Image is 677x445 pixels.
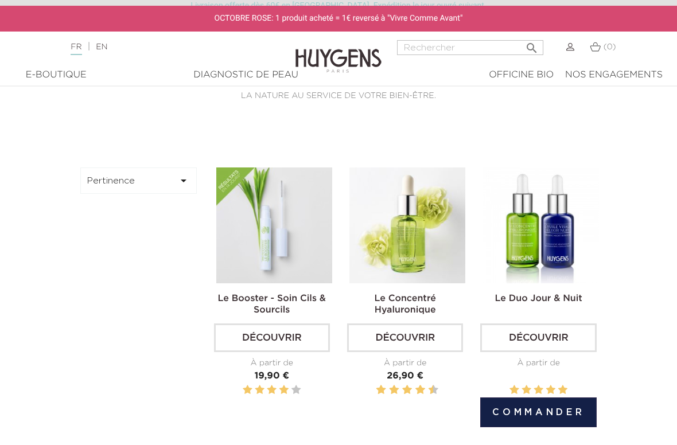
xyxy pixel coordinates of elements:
a: Le Concentré Hyaluronique [375,294,436,315]
label: 2 [255,383,264,397]
label: 3 [387,383,388,397]
label: 5 [400,383,402,397]
a: Diagnostic de peau [103,68,388,82]
label: 6 [404,383,410,397]
div: Diagnostic de peau [109,68,382,82]
label: 1 [509,383,519,397]
label: 1 [374,383,376,397]
button: Commander [480,397,596,427]
a: Le Booster - Soin Cils & Sourcils [218,294,326,315]
a: Découvrir [347,323,463,352]
span: (0) [604,43,616,51]
i:  [177,174,190,188]
span: 26,90 € [387,372,423,381]
div: À partir de [214,357,330,369]
label: 9 [426,383,428,397]
label: 4 [546,383,555,397]
label: 4 [279,383,289,397]
a: EN [96,43,107,51]
img: Le Concentré Hyaluronique [349,167,465,283]
label: 2 [378,383,384,397]
img: Le Booster - Soin Cils & Sourcils [216,167,332,283]
div: Nos engagements [565,68,663,82]
label: 10 [430,383,436,397]
div: À partir de [347,357,463,369]
input: Rechercher [397,40,543,55]
label: 2 [522,383,531,397]
p: LA NATURE AU SERVICE DE VOTRE BIEN-ÊTRE. [154,90,523,102]
label: 3 [534,383,543,397]
img: Huygens [295,30,382,75]
label: 4 [391,383,397,397]
div: Officine Bio [489,68,554,82]
a: FR [71,43,81,55]
a: Le Duo Jour & Nuit [495,294,582,303]
label: 8 [418,383,423,397]
div: À partir de [480,357,596,369]
span: 19,90 € [255,372,289,381]
i:  [525,38,539,52]
label: 5 [558,383,567,397]
label: 5 [291,383,301,397]
a: Découvrir [214,323,330,352]
button: Pertinence [80,167,197,194]
a: Découvrir [480,323,596,352]
button:  [522,37,542,52]
label: 1 [243,383,252,397]
div: E-Boutique [14,68,98,82]
label: 3 [267,383,277,397]
label: 7 [413,383,415,397]
div: | [65,40,273,54]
